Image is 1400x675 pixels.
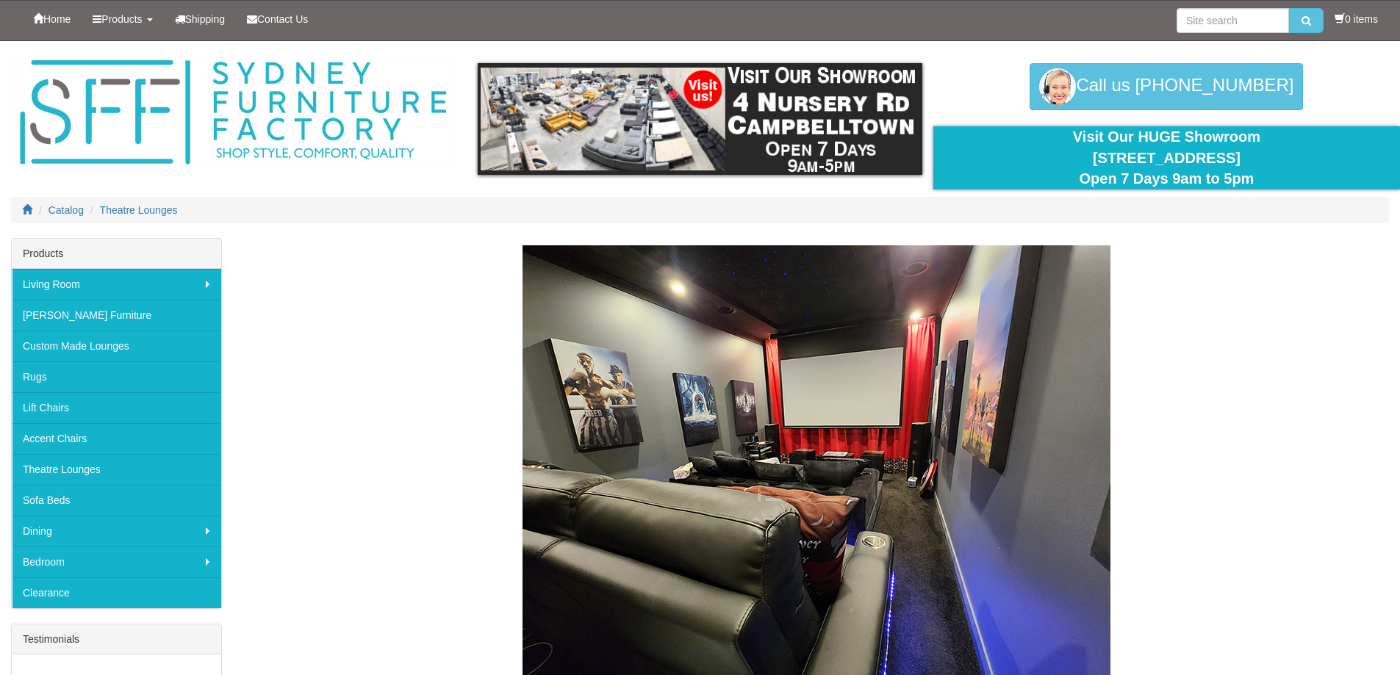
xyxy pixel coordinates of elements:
a: Bedroom [12,546,221,577]
a: Theatre Lounges [100,204,178,216]
a: Theatre Lounges [12,454,221,485]
a: Products [82,1,163,37]
span: Contact Us [257,13,308,25]
a: Rugs [12,361,221,392]
span: Home [43,13,71,25]
a: Dining [12,516,221,546]
span: Shipping [185,13,226,25]
img: Sydney Furniture Factory [12,56,453,170]
div: Testimonials [12,624,221,654]
a: Shipping [164,1,237,37]
a: Home [22,1,82,37]
div: Visit Our HUGE Showroom [STREET_ADDRESS] Open 7 Days 9am to 5pm [944,126,1389,189]
a: [PERSON_NAME] Furniture [12,300,221,331]
a: Custom Made Lounges [12,331,221,361]
a: Accent Chairs [12,423,221,454]
a: Sofa Beds [12,485,221,516]
a: Living Room [12,269,221,300]
input: Site search [1177,8,1289,33]
a: Catalog [49,204,84,216]
img: showroom.gif [478,63,922,175]
span: Products [101,13,142,25]
div: Products [12,239,221,269]
a: Contact Us [236,1,319,37]
a: Lift Chairs [12,392,221,423]
a: Clearance [12,577,221,608]
li: 0 items [1335,12,1378,26]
